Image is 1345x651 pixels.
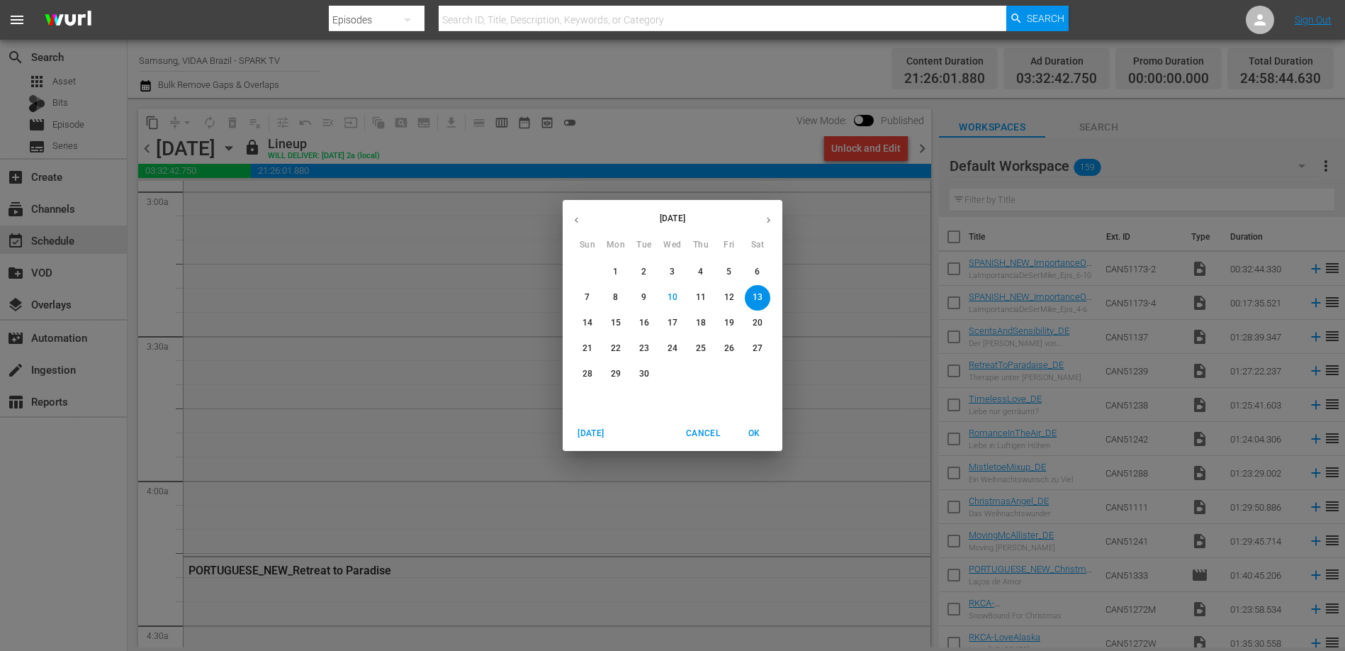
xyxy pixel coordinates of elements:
button: [DATE] [568,422,614,445]
button: 13 [745,285,770,311]
span: Fri [716,238,742,252]
p: 10 [668,291,677,304]
p: 15 [611,317,621,329]
img: ans4CAIJ8jUAAAAAAAAAAAAAAAAAAAAAAAAgQb4GAAAAAAAAAAAAAAAAAAAAAAAAJMjXAAAAAAAAAAAAAAAAAAAAAAAAgAT5G... [34,4,102,37]
p: 7 [585,291,590,304]
p: 9 [641,291,646,304]
p: 19 [724,317,734,329]
span: Search [1027,6,1064,31]
p: 22 [611,343,621,355]
p: 13 [753,291,762,304]
button: 3 [660,260,685,285]
button: 16 [631,311,657,336]
button: 30 [631,362,657,387]
p: 2 [641,266,646,278]
button: 11 [688,285,714,311]
p: 17 [668,317,677,329]
button: 19 [716,311,742,336]
button: 25 [688,336,714,362]
p: 3 [670,266,675,278]
button: 18 [688,311,714,336]
p: 27 [753,343,762,355]
a: Sign Out [1295,14,1332,26]
p: 26 [724,343,734,355]
p: 6 [755,266,760,278]
button: 22 [603,336,629,362]
span: Mon [603,238,629,252]
button: 5 [716,260,742,285]
p: 12 [724,291,734,304]
button: 4 [688,260,714,285]
button: 14 [575,311,600,336]
span: Tue [631,238,657,252]
p: 24 [668,343,677,355]
p: 21 [583,343,592,355]
p: 1 [613,266,618,278]
span: Wed [660,238,685,252]
button: 20 [745,311,770,336]
button: 23 [631,336,657,362]
p: 25 [696,343,706,355]
button: 2 [631,260,657,285]
span: Cancel [686,426,720,441]
span: Thu [688,238,714,252]
span: [DATE] [574,426,608,441]
button: 1 [603,260,629,285]
button: 10 [660,285,685,311]
button: 6 [745,260,770,285]
button: 28 [575,362,600,387]
button: 8 [603,285,629,311]
span: menu [9,11,26,28]
button: Cancel [680,422,726,445]
button: 9 [631,285,657,311]
p: 29 [611,368,621,380]
button: 21 [575,336,600,362]
p: 20 [753,317,762,329]
button: 12 [716,285,742,311]
span: Sun [575,238,600,252]
p: 14 [583,317,592,329]
button: 27 [745,336,770,362]
button: 7 [575,285,600,311]
button: OK [731,422,777,445]
p: 11 [696,291,706,304]
span: Sat [745,238,770,252]
span: OK [737,426,771,441]
button: 15 [603,311,629,336]
p: 30 [639,368,649,380]
p: 5 [726,266,731,278]
button: 24 [660,336,685,362]
p: [DATE] [590,212,755,225]
button: 29 [603,362,629,387]
button: 17 [660,311,685,336]
p: 18 [696,317,706,329]
p: 8 [613,291,618,304]
p: 4 [698,266,703,278]
p: 16 [639,317,649,329]
p: 23 [639,343,649,355]
button: 26 [716,336,742,362]
p: 28 [583,368,592,380]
